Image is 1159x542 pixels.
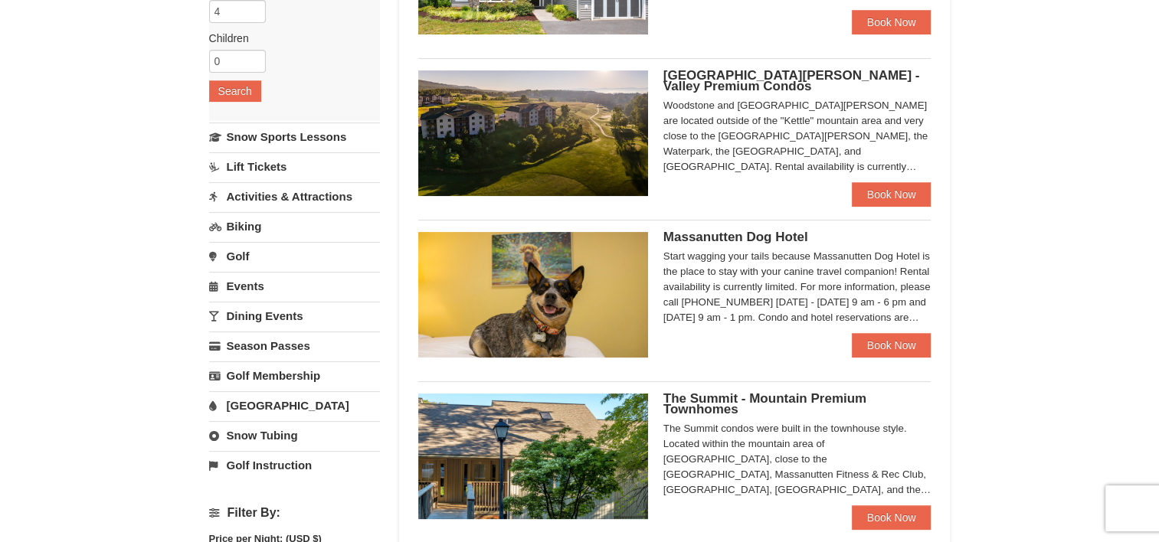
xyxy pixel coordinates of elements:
[663,68,920,93] span: [GEOGRAPHIC_DATA][PERSON_NAME] - Valley Premium Condos
[209,272,380,300] a: Events
[852,182,931,207] a: Book Now
[209,421,380,449] a: Snow Tubing
[209,80,261,102] button: Search
[209,212,380,240] a: Biking
[418,232,648,358] img: 27428181-5-81c892a3.jpg
[663,391,866,416] span: The Summit - Mountain Premium Townhomes
[209,451,380,479] a: Golf Instruction
[209,361,380,390] a: Golf Membership
[663,421,931,498] div: The Summit condos were built in the townhouse style. Located within the mountain area of [GEOGRAP...
[209,31,368,46] label: Children
[663,249,931,325] div: Start wagging your tails because Massanutten Dog Hotel is the place to stay with your canine trav...
[418,393,648,519] img: 19219034-1-0eee7e00.jpg
[663,230,808,244] span: Massanutten Dog Hotel
[209,242,380,270] a: Golf
[209,152,380,181] a: Lift Tickets
[852,505,931,530] a: Book Now
[209,182,380,211] a: Activities & Attractions
[209,506,380,520] h4: Filter By:
[209,302,380,330] a: Dining Events
[663,98,931,175] div: Woodstone and [GEOGRAPHIC_DATA][PERSON_NAME] are located outside of the "Kettle" mountain area an...
[209,331,380,360] a: Season Passes
[209,122,380,151] a: Snow Sports Lessons
[418,70,648,196] img: 19219041-4-ec11c166.jpg
[852,10,931,34] a: Book Now
[209,391,380,420] a: [GEOGRAPHIC_DATA]
[852,333,931,358] a: Book Now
